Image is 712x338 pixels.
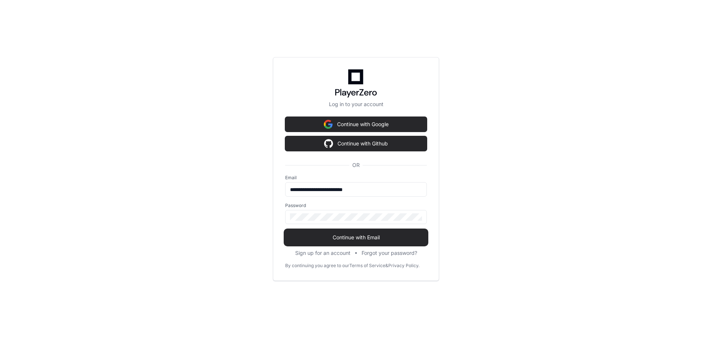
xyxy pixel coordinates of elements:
img: Sign in with google [324,117,333,132]
span: OR [349,161,363,169]
label: Password [285,203,427,209]
button: Forgot your password? [362,249,417,257]
button: Continue with Email [285,230,427,245]
div: & [385,263,388,269]
img: Sign in with google [324,136,333,151]
a: Privacy Policy. [388,263,419,269]
button: Continue with Github [285,136,427,151]
p: Log in to your account [285,101,427,108]
div: By continuing you agree to our [285,263,349,269]
a: Terms of Service [349,263,385,269]
button: Continue with Google [285,117,427,132]
label: Email [285,175,427,181]
span: Continue with Email [285,234,427,241]
button: Sign up for an account [295,249,350,257]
